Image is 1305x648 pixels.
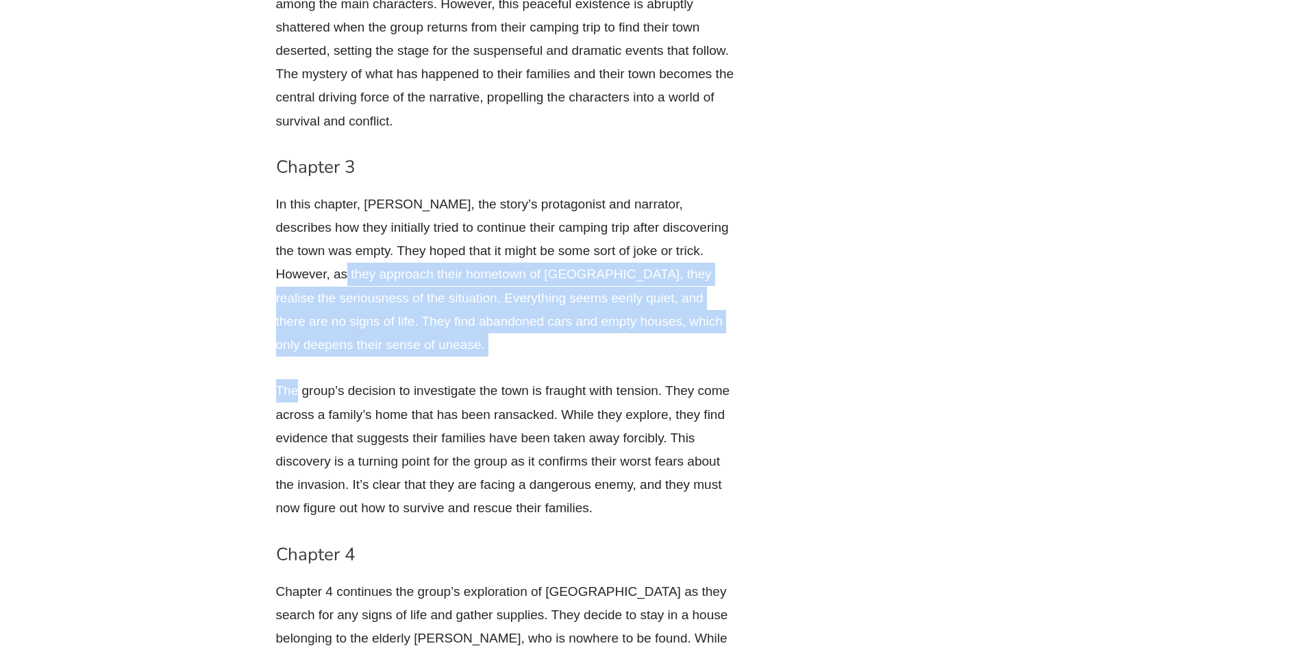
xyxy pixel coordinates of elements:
iframe: Chat Widget [1077,493,1305,648]
p: In this chapter, [PERSON_NAME], the story’s protagonist and narrator, describes how they initiall... [276,193,735,357]
h3: Chapter 3 [276,156,735,179]
p: The group’s decision to investigate the town is fraught with tension. They come across a family’s... [276,379,735,520]
h3: Chapter 4 [276,543,735,566]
